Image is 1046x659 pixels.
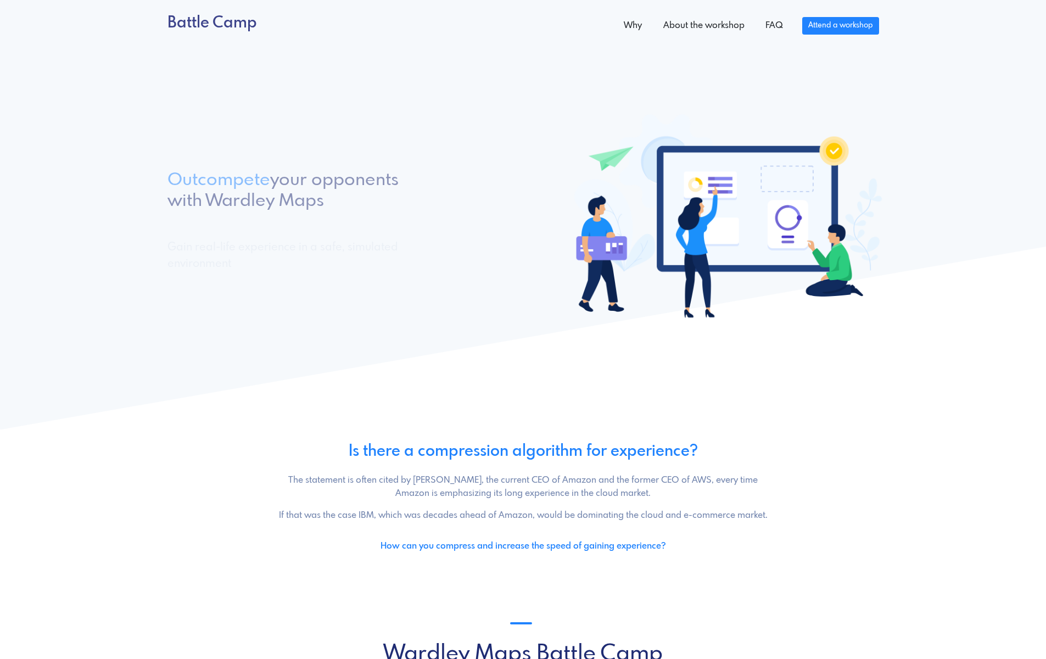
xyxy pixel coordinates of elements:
[167,14,257,33] h3: Battle Camp
[167,540,879,553] p: How can you compress and increase the speed of gaining experience?
[653,15,755,37] a: About the workshop
[167,154,497,196] h2: your opponents with Wardley Maps
[167,12,257,40] a: Battle Camp
[568,113,886,325] img: 2-teamwork-board.png
[167,269,274,289] a: Attend a workshop
[755,15,793,37] a: FAQ
[273,474,774,500] p: The statement is often cited by [PERSON_NAME], the current CEO of Amazon and the former CEO of AW...
[167,443,879,461] h3: Is there a compression algorithm for experience?
[273,509,774,522] p: If that was the case IBM, which was decades ahead of Amazon, would be dominating the cloud and e-...
[613,15,652,37] a: Why
[802,17,879,35] a: Attend a workshop
[167,155,270,173] span: Outcompete
[167,209,431,242] p: Gain real-life experience in a safe, simulated environment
